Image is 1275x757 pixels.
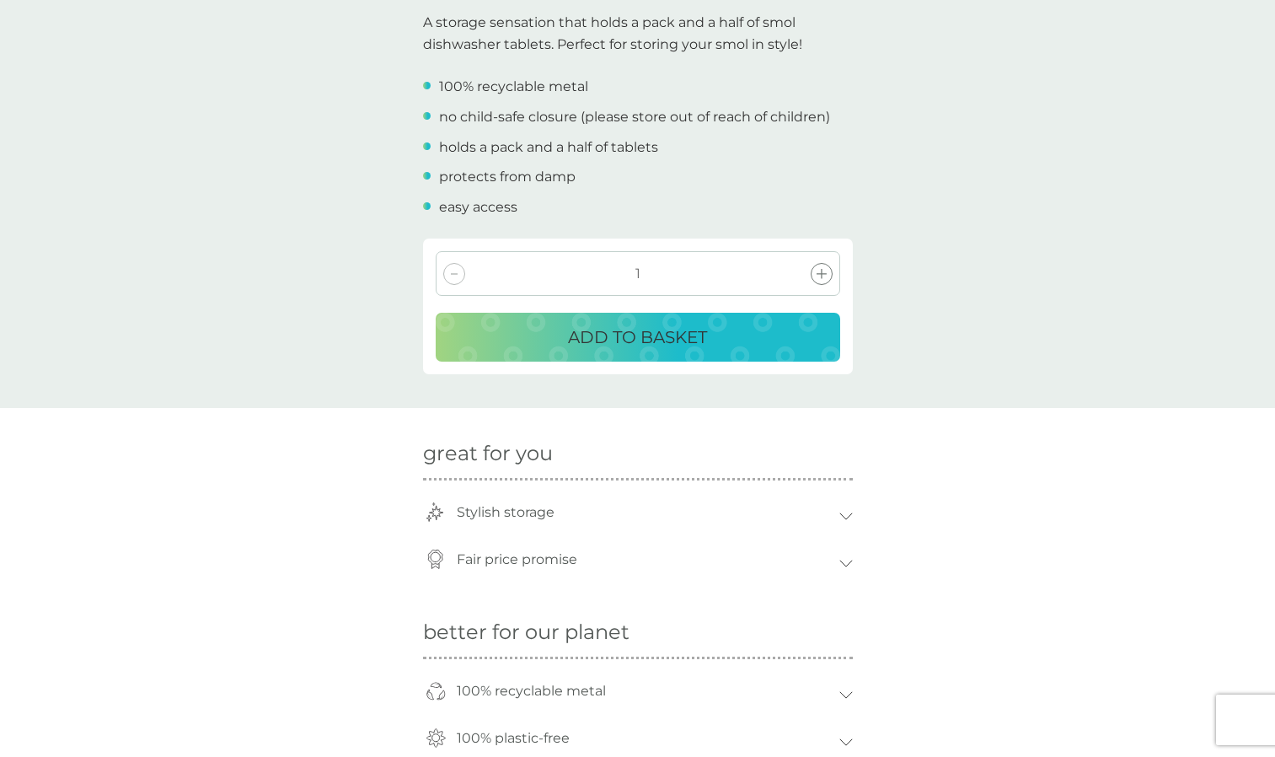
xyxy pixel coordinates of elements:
p: 100% recyclable metal [439,76,588,98]
p: Fair price promise [448,540,586,579]
p: protects from damp [439,166,576,188]
img: chemicals-icon.svg [426,728,446,748]
p: holds a pack and a half of tablets [439,137,658,158]
p: A storage sensation that holds a pack and a half of smol dishwasher tablets. Perfect for storing ... [423,12,853,55]
p: no child-safe closure (please store out of reach of children) [439,106,830,128]
img: recycle-icon.svg [426,681,446,701]
p: ADD TO BASKET [568,324,707,351]
h2: better for our planet [423,620,853,645]
p: Stylish storage [448,493,563,532]
h2: great for you [423,442,853,466]
button: ADD TO BASKET [436,313,840,362]
p: easy access [439,196,517,218]
img: trophey-icon.svg [426,502,445,522]
p: 1 [635,263,640,285]
p: 100% recyclable metal [448,672,614,711]
img: coin-icon.svg [426,550,445,569]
